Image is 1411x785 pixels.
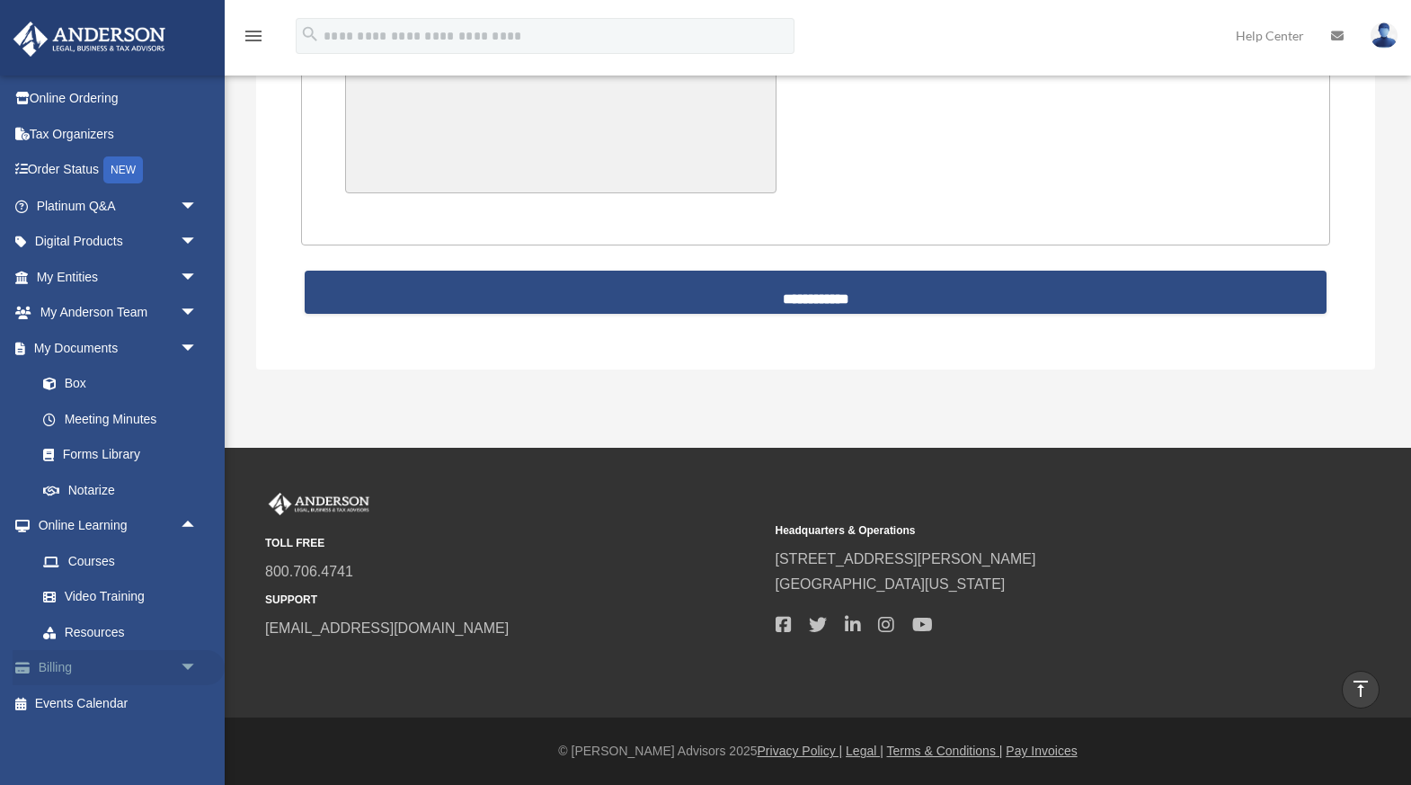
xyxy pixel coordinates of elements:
img: User Pic [1371,22,1398,49]
a: Courses [25,543,225,579]
a: Pay Invoices [1006,744,1077,758]
div: © [PERSON_NAME] Advisors 2025 [225,740,1411,763]
span: arrow_drop_down [180,224,216,261]
a: [STREET_ADDRESS][PERSON_NAME] [776,551,1036,566]
a: Digital Productsarrow_drop_down [13,224,225,260]
a: Legal | [846,744,883,758]
img: Anderson Advisors Platinum Portal [265,493,373,516]
a: My Anderson Teamarrow_drop_down [13,295,225,331]
a: vertical_align_top [1342,671,1380,709]
a: Resources [25,614,225,650]
a: Box [25,366,225,402]
a: Forms Library [25,437,225,473]
a: Tax Organizers [13,116,225,152]
a: My Entitiesarrow_drop_down [13,259,225,295]
small: SUPPORT [265,591,763,610]
span: arrow_drop_down [180,295,216,332]
i: vertical_align_top [1350,678,1371,700]
a: [EMAIL_ADDRESS][DOMAIN_NAME] [265,620,509,636]
a: Video Training [25,579,225,615]
span: arrow_drop_down [180,650,216,687]
a: Billingarrow_drop_down [13,650,225,686]
i: search [300,24,320,44]
a: Events Calendar [13,685,225,721]
span: arrow_drop_down [180,188,216,225]
a: Online Ordering [13,81,225,117]
a: Terms & Conditions | [887,744,1003,758]
img: Anderson Advisors Platinum Portal [8,22,171,57]
a: Order StatusNEW [13,152,225,189]
small: TOLL FREE [265,534,763,553]
small: Headquarters & Operations [776,522,1273,540]
a: Meeting Minutes [25,401,216,437]
span: arrow_drop_down [180,259,216,296]
a: [GEOGRAPHIC_DATA][US_STATE] [776,576,1006,592]
span: arrow_drop_up [180,508,216,545]
a: 800.706.4741 [265,564,353,579]
a: Privacy Policy | [758,744,843,758]
span: arrow_drop_down [180,330,216,367]
i: menu [243,25,264,47]
a: My Documentsarrow_drop_down [13,330,225,366]
a: menu [243,31,264,47]
div: NEW [103,156,143,183]
a: Notarize [25,472,225,508]
a: Online Learningarrow_drop_up [13,508,225,544]
a: Platinum Q&Aarrow_drop_down [13,188,225,224]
